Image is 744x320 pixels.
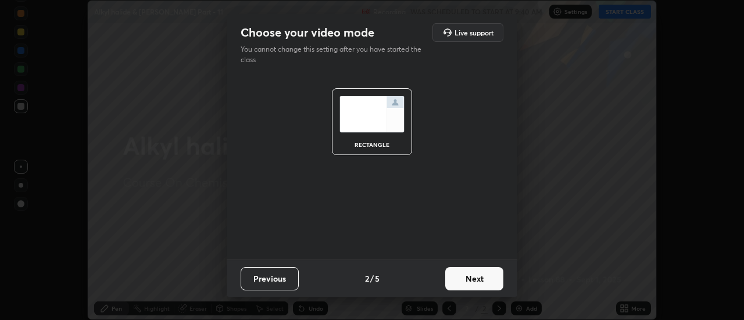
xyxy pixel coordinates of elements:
h5: Live support [455,29,493,36]
h4: / [370,272,374,285]
div: rectangle [349,142,395,148]
button: Previous [241,267,299,290]
p: You cannot change this setting after you have started the class [241,44,429,65]
button: Next [445,267,503,290]
h4: 2 [365,272,369,285]
h2: Choose your video mode [241,25,374,40]
h4: 5 [375,272,380,285]
img: normalScreenIcon.ae25ed63.svg [339,96,405,132]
